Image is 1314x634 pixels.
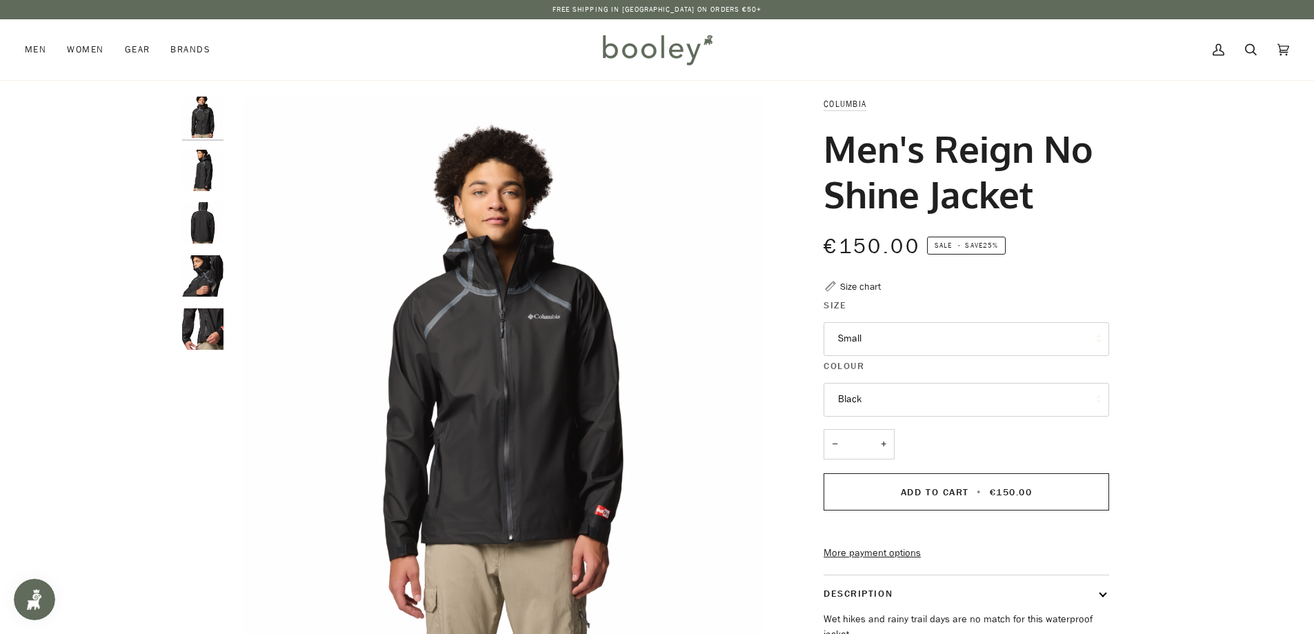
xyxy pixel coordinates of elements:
[824,546,1109,561] a: More payment options
[125,43,150,57] span: Gear
[990,486,1033,499] span: €150.00
[597,30,717,70] img: Booley
[25,43,46,57] span: Men
[840,279,881,294] div: Size chart
[983,240,998,250] span: 25%
[973,486,986,499] span: •
[824,429,846,460] button: −
[901,486,969,499] span: Add to Cart
[553,4,762,15] p: Free Shipping in [GEOGRAPHIC_DATA] on Orders €50+
[824,383,1109,417] button: Black
[115,19,161,80] a: Gear
[935,240,952,250] span: Sale
[824,575,1109,612] button: Description
[14,579,55,620] iframe: Button to open loyalty program pop-up
[57,19,114,80] a: Women
[824,298,846,313] span: Size
[824,322,1109,356] button: Small
[182,308,223,350] img: Columbia Men's Reign No Shine Jacket Black - Booley Galway
[182,202,223,244] img: Columbia Men's Reign No Shine Jacket Black - Booley Galway
[927,237,1006,255] span: Save
[954,240,965,250] em: •
[182,150,223,191] img: Columbia Men's Reign No Shine Jacket Black - Booley Galway
[182,97,223,138] img: Columbia Men's Reign No Shine Jacket Black - Booley Galway
[182,255,223,297] img: Columbia Men's Reign No Shine Jacket Black - Booley Galway
[160,19,221,80] a: Brands
[824,429,895,460] input: Quantity
[67,43,103,57] span: Women
[25,19,57,80] a: Men
[824,232,920,261] span: €150.00
[824,473,1109,511] button: Add to Cart • €150.00
[824,98,866,110] a: Columbia
[170,43,210,57] span: Brands
[824,359,864,373] span: Colour
[873,429,895,460] button: +
[824,126,1099,217] h1: Men's Reign No Shine Jacket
